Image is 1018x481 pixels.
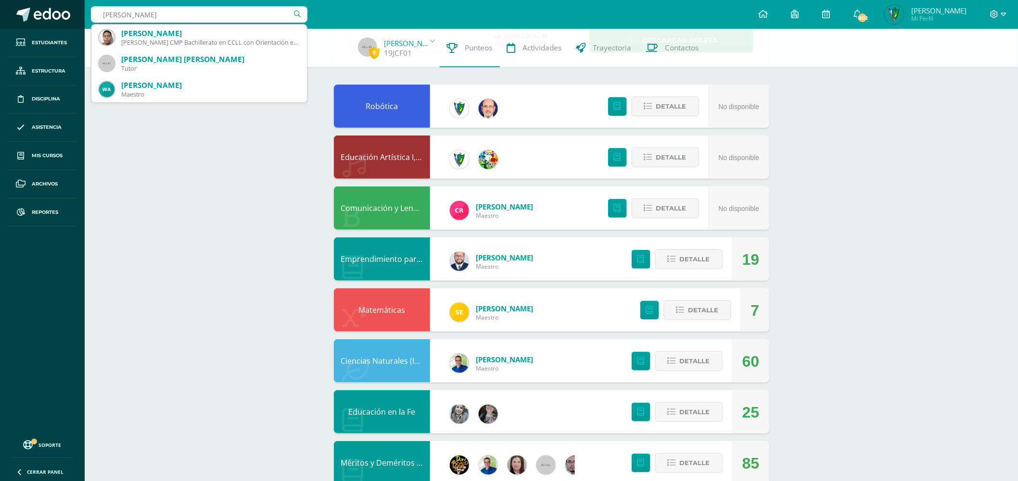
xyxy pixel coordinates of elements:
[742,340,760,383] div: 60
[656,199,687,217] span: Detalle
[341,152,474,162] a: Educación Artística I, Música y Danza
[450,354,469,373] img: 692ded2a22070436d299c26f70cfa591.png
[450,303,469,322] img: 03c2987289e60ca238394da5f82a525a.png
[476,355,534,364] a: [PERSON_NAME]
[32,39,67,47] span: Estudiantes
[656,98,687,115] span: Detalle
[719,103,760,111] span: No disponible
[358,305,405,315] a: Matemáticas
[476,202,534,211] a: [PERSON_NAME]
[91,6,307,23] input: Busca un usuario...
[334,390,430,433] div: Educación en la Fe
[384,48,412,58] a: 19JCF01
[632,148,699,167] button: Detalle
[536,456,556,475] img: 60x60
[366,101,398,111] a: Robótica
[479,150,498,169] img: 159e24a6ecedfdf8f489544946a573f0.png
[121,90,299,99] div: Maestro
[665,43,699,53] span: Contactos
[8,198,77,227] a: Reportes
[8,142,77,170] a: Mis cursos
[39,442,62,448] span: Soporte
[369,47,380,59] span: 9
[121,54,299,64] div: [PERSON_NAME] [PERSON_NAME]
[440,29,500,67] a: Punteos
[911,6,967,15] span: [PERSON_NAME]
[450,201,469,220] img: ab28fb4d7ed199cf7a34bbef56a79c5b.png
[334,237,430,281] div: Emprendimiento para la Productividad
[348,407,415,417] a: Educación en la Fe
[27,469,64,475] span: Cerrar panel
[450,456,469,475] img: eda3c0d1caa5ac1a520cf0290d7c6ae4.png
[334,85,430,128] div: Robótica
[476,304,534,313] a: [PERSON_NAME]
[655,351,723,371] button: Detalle
[664,300,731,320] button: Detalle
[8,86,77,114] a: Disciplina
[911,14,967,23] span: Mi Perfil
[885,5,904,24] img: 1b281a8218983e455f0ded11b96ffc56.png
[121,28,299,38] div: [PERSON_NAME]
[8,57,77,86] a: Estructura
[719,154,760,161] span: No disponible
[632,198,699,218] button: Detalle
[680,250,710,268] span: Detalle
[593,43,632,53] span: Trayectoria
[341,457,469,468] a: Méritos y Deméritos 1ro. Básico "E"
[341,254,483,264] a: Emprendimiento para la Productividad
[508,456,527,475] img: 8af0450cf43d44e38c4a1497329761f3.png
[680,403,710,421] span: Detalle
[476,253,534,262] a: [PERSON_NAME]
[341,203,493,213] a: Comunicación y Lenguaje, Idioma Español
[742,238,760,281] div: 19
[358,37,377,57] img: 45x45
[334,339,430,382] div: Ciencias Naturales (Introducción a la Biología)
[565,456,585,475] img: 5fac68162d5e1b6fbd390a6ac50e103d.png
[476,364,534,372] span: Maestro
[121,64,299,73] div: Tutor
[688,301,719,319] span: Detalle
[857,12,868,23] span: 802
[639,29,706,67] a: Contactos
[32,209,58,216] span: Reportes
[32,152,63,160] span: Mis cursos
[719,205,760,212] span: No disponible
[8,170,77,198] a: Archivos
[450,150,469,169] img: 9f174a157161b4ddbe12118a61fed988.png
[32,95,60,103] span: Disciplina
[479,405,498,424] img: 8322e32a4062cfa8b237c59eedf4f548.png
[479,99,498,118] img: 6b7a2a75a6c7e6282b1a1fdce061224c.png
[680,352,710,370] span: Detalle
[32,123,62,131] span: Asistencia
[742,391,760,434] div: 25
[121,80,299,90] div: [PERSON_NAME]
[655,453,723,473] button: Detalle
[99,82,115,97] img: eeb227ef1c5d6df66c0228a85d7266a9.png
[500,29,569,67] a: Actividades
[450,252,469,271] img: eaa624bfc361f5d4e8a554d75d1a3cf6.png
[479,456,498,475] img: 692ded2a22070436d299c26f70cfa591.png
[341,356,507,366] a: Ciencias Naturales (Introducción a la Biología)
[476,313,534,321] span: Maestro
[99,56,115,71] img: 45x45
[476,211,534,220] span: Maestro
[751,289,760,332] div: 7
[450,405,469,424] img: cba4c69ace659ae4cf02a5761d9a2473.png
[334,288,430,332] div: Matemáticas
[99,30,115,45] img: 1936f5ee1c3b59d03e813475f50272e6.png
[121,38,299,47] div: [PERSON_NAME] CMP Bachillerato en CCLL con Orientación en Computación 18JSZ01
[32,180,58,188] span: Archivos
[384,38,433,48] a: [PERSON_NAME]
[334,136,430,179] div: Educación Artística I, Música y Danza
[334,186,430,230] div: Comunicación y Lenguaje, Idioma Español
[680,454,710,472] span: Detalle
[476,262,534,271] span: Maestro
[523,43,562,53] span: Actividades
[569,29,639,67] a: Trayectoria
[655,402,723,422] button: Detalle
[655,249,723,269] button: Detalle
[632,97,699,116] button: Detalle
[8,113,77,142] a: Asistencia
[32,67,65,75] span: Estructura
[12,438,73,451] a: Soporte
